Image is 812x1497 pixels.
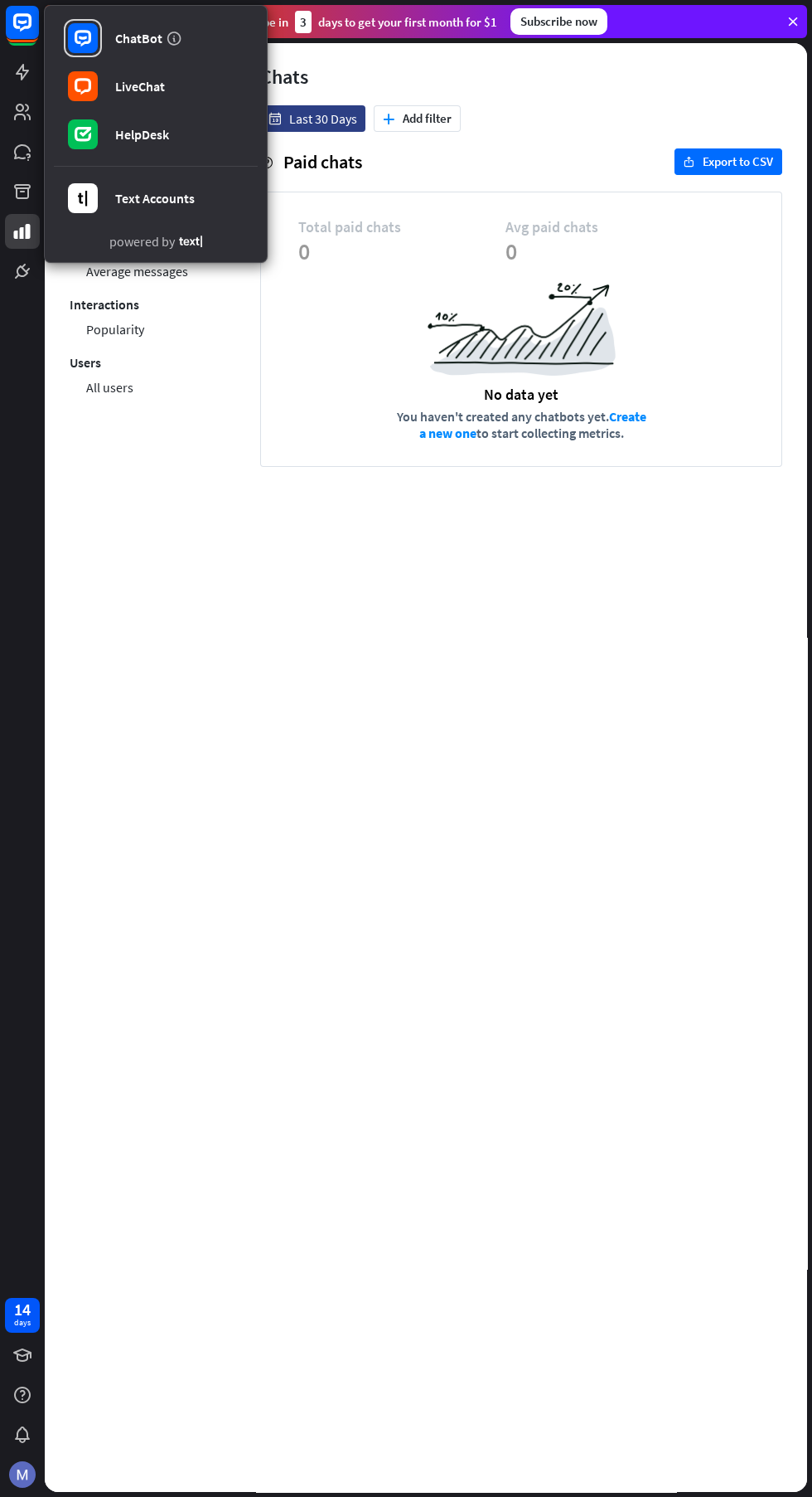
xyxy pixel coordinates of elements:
button: plusAdd filter [374,105,461,132]
span: Total paid chats [298,217,505,236]
span: 0 [298,236,505,266]
div: days [14,1317,31,1329]
a: Create a new one [419,408,646,441]
div: Subscribe now [510,8,607,35]
a: Users [70,350,101,375]
button: exportExport to CSV [674,148,782,175]
button: Open LiveChat chat widget [13,7,63,56]
div: You haven't created any chatbots yet. to start collecting metrics. [395,408,648,441]
i: plus [383,114,394,124]
a: All users [86,375,133,400]
a: Popularity [86,317,144,342]
div: Chats [260,64,782,90]
a: 14 days [5,1298,40,1333]
span: Paid chats [283,150,362,173]
span: 0 [505,236,713,266]
div: Subscribe in days to get your first month for $1 [224,11,497,33]
i: date [268,113,281,125]
div: 3 [295,11,312,33]
span: Last 30 Days [289,110,357,127]
i: export [684,157,694,168]
div: 14 [14,1302,31,1317]
a: Interactions [70,292,139,317]
div: No data yet [484,385,558,404]
img: a6954988516a0971c967.png [428,283,616,376]
span: Avg paid chats [505,217,713,236]
a: Average messages [86,259,188,284]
